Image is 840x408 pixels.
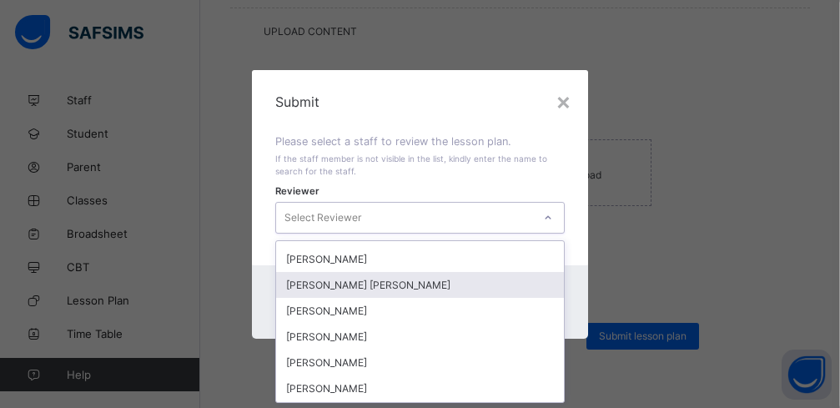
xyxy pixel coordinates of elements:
div: [PERSON_NAME] [276,298,564,324]
div: × [556,87,571,115]
div: [PERSON_NAME] [276,324,564,350]
div: [PERSON_NAME] [PERSON_NAME] [276,272,564,298]
div: [PERSON_NAME] [276,350,564,375]
span: Reviewer [275,185,319,197]
div: [PERSON_NAME] [276,375,564,401]
div: Select Reviewer [284,202,361,234]
span: Submit [275,93,565,110]
div: [PERSON_NAME] [276,246,564,272]
span: Please select a staff to review the lesson plan. [275,135,511,148]
span: If the staff member is not visible in the list, kindly enter the name to search for the staff. [275,154,547,176]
